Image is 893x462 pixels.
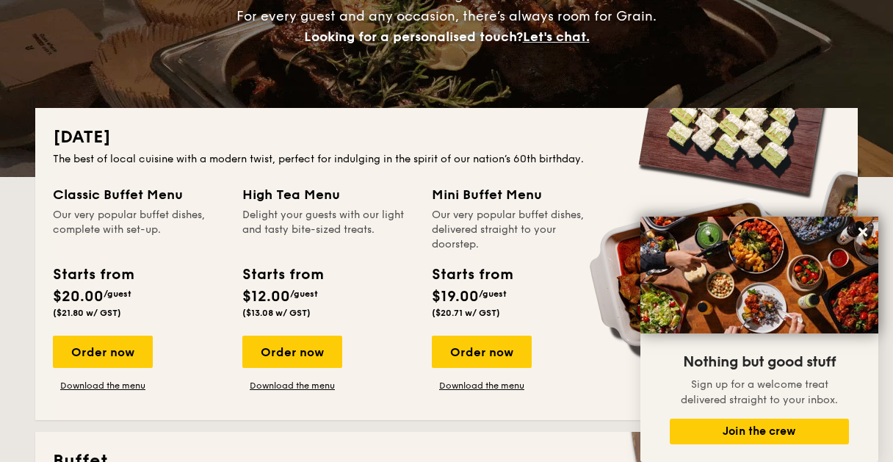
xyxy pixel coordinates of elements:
span: $20.00 [53,288,104,306]
div: Our very popular buffet dishes, delivered straight to your doorstep. [432,208,604,252]
a: Download the menu [432,380,532,391]
span: ($21.80 w/ GST) [53,308,121,318]
span: ($20.71 w/ GST) [432,308,500,318]
div: Starts from [242,264,322,286]
div: Mini Buffet Menu [432,184,604,205]
div: Order now [53,336,153,368]
span: $12.00 [242,288,290,306]
div: Order now [432,336,532,368]
div: Our very popular buffet dishes, complete with set-up. [53,208,225,252]
div: Starts from [53,264,133,286]
button: Close [851,220,875,244]
a: Download the menu [53,380,153,391]
div: Classic Buffet Menu [53,184,225,205]
img: DSC07876-Edit02-Large.jpeg [640,217,878,333]
div: The best of local cuisine with a modern twist, perfect for indulging in the spirit of our nation’... [53,152,840,167]
span: ($13.08 w/ GST) [242,308,311,318]
h2: [DATE] [53,126,840,149]
div: Starts from [432,264,512,286]
a: Download the menu [242,380,342,391]
div: Delight your guests with our light and tasty bite-sized treats. [242,208,414,252]
span: $19.00 [432,288,479,306]
span: /guest [479,289,507,299]
span: Let's chat. [523,29,590,45]
span: Nothing but good stuff [683,353,836,371]
button: Join the crew [670,419,849,444]
div: High Tea Menu [242,184,414,205]
div: Order now [242,336,342,368]
span: Looking for a personalised touch? [304,29,523,45]
span: /guest [104,289,131,299]
span: /guest [290,289,318,299]
span: Sign up for a welcome treat delivered straight to your inbox. [681,378,838,406]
